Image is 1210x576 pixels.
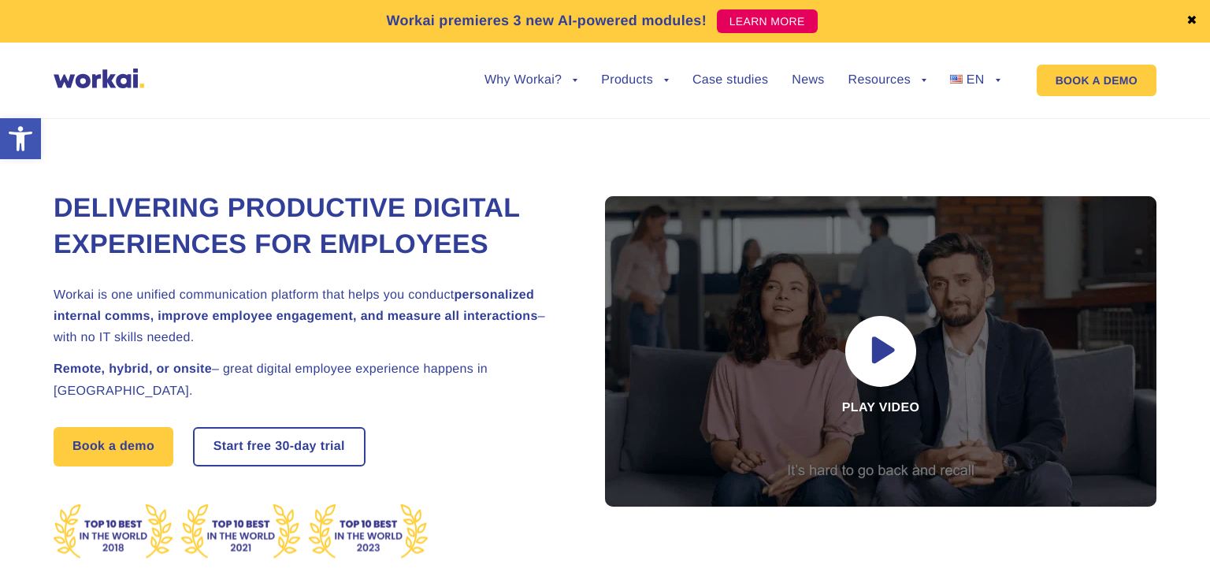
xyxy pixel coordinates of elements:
div: Play video [605,196,1156,507]
h2: – great digital employee experience happens in [GEOGRAPHIC_DATA]. [54,359,566,401]
a: Products [601,74,669,87]
p: Workai premieres 3 new AI-powered modules! [386,10,707,32]
strong: Remote, hybrid, or onsite [54,362,212,376]
a: News [792,74,824,87]
a: LEARN MORE [717,9,818,33]
h1: Delivering Productive Digital Experiences for Employees [54,191,566,263]
a: Case studies [692,74,768,87]
a: ✖ [1186,15,1197,28]
h2: Workai is one unified communication platform that helps you conduct – with no IT skills needed. [54,284,566,349]
span: EN [967,73,985,87]
a: Why Workai? [484,74,577,87]
a: Resources [848,74,926,87]
a: BOOK A DEMO [1037,65,1156,96]
i: 30-day [275,440,317,453]
a: Start free30-daytrial [195,429,364,465]
a: Book a demo [54,427,173,466]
